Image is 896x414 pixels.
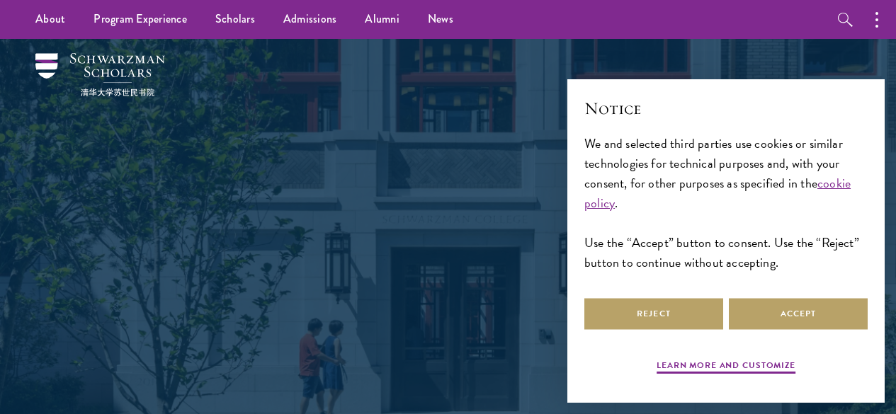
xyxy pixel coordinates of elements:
a: cookie policy [584,173,851,212]
button: Learn more and customize [657,359,795,376]
div: We and selected third parties use cookies or similar technologies for technical purposes and, wit... [584,134,868,273]
button: Accept [729,298,868,330]
h2: Notice [584,96,868,120]
button: Reject [584,298,723,330]
img: Schwarzman Scholars [35,53,165,96]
